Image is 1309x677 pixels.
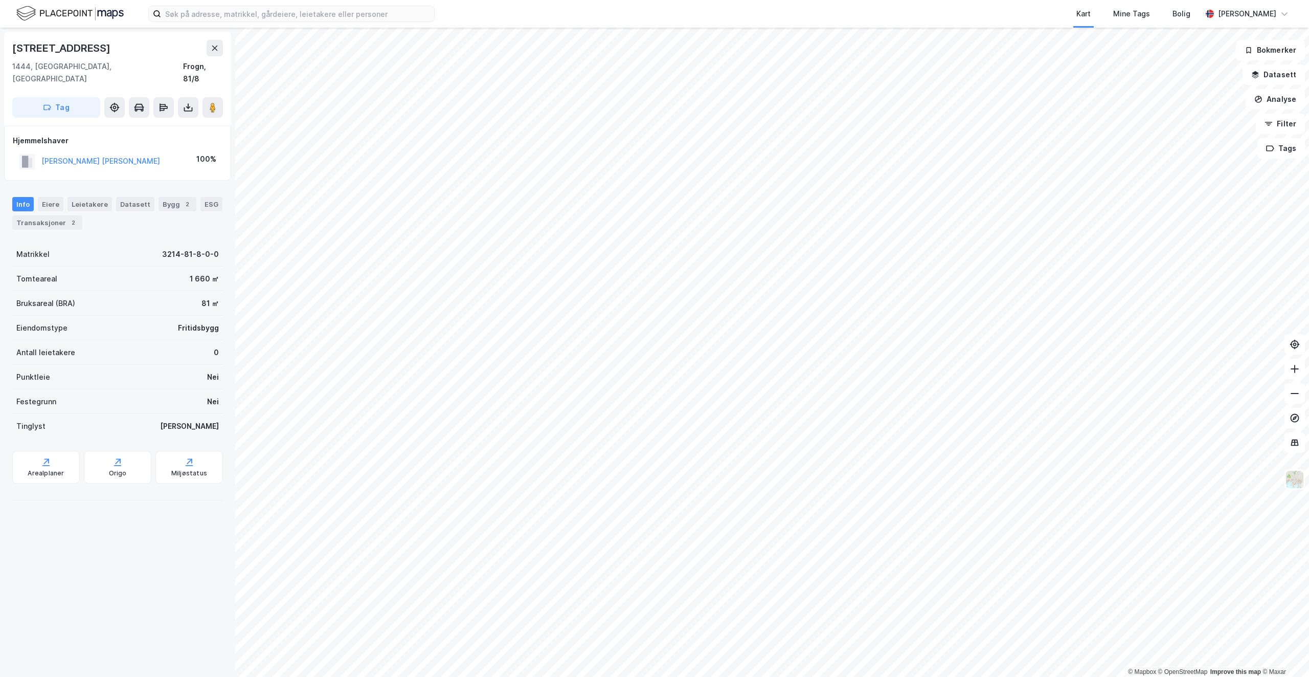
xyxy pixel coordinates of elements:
div: Antall leietakere [16,346,75,359]
div: Punktleie [16,371,50,383]
button: Bokmerker [1236,40,1305,60]
button: Datasett [1243,64,1305,85]
button: Tags [1257,138,1305,159]
div: Leietakere [67,197,112,211]
div: Hjemmelshaver [13,135,222,147]
div: 2 [182,199,192,209]
div: Mine Tags [1113,8,1150,20]
div: Matrikkel [16,248,50,260]
div: Arealplaner [28,469,64,477]
a: Improve this map [1210,668,1261,675]
div: [STREET_ADDRESS] [12,40,112,56]
div: Transaksjoner [12,215,82,230]
div: Origo [109,469,127,477]
div: Eiendomstype [16,322,67,334]
div: Info [12,197,34,211]
div: Datasett [116,197,154,211]
div: Bygg [159,197,196,211]
div: Kart [1076,8,1091,20]
div: Nei [207,371,219,383]
div: Tinglyst [16,420,46,432]
div: Tomteareal [16,273,57,285]
button: Analyse [1246,89,1305,110]
input: Søk på adresse, matrikkel, gårdeiere, leietakere eller personer [161,6,434,21]
div: Frogn, 81/8 [183,60,223,85]
iframe: Chat Widget [1258,628,1309,677]
div: Bruksareal (BRA) [16,297,75,310]
div: ESG [200,197,222,211]
div: Festegrunn [16,396,56,408]
div: [PERSON_NAME] [1218,8,1276,20]
div: 2 [68,217,78,228]
div: Miljøstatus [171,469,207,477]
button: Filter [1256,114,1305,134]
div: 1444, [GEOGRAPHIC_DATA], [GEOGRAPHIC_DATA] [12,60,183,85]
button: Tag [12,97,100,118]
img: logo.f888ab2527a4732fd821a326f86c7f29.svg [16,5,124,23]
img: Z [1285,470,1304,489]
div: 3214-81-8-0-0 [162,248,219,260]
div: Kontrollprogram for chat [1258,628,1309,677]
div: Nei [207,396,219,408]
div: 100% [196,153,216,165]
div: Eiere [38,197,63,211]
div: 1 660 ㎡ [190,273,219,285]
div: 81 ㎡ [201,297,219,310]
div: Bolig [1172,8,1190,20]
div: Fritidsbygg [178,322,219,334]
div: 0 [214,346,219,359]
div: [PERSON_NAME] [160,420,219,432]
a: Mapbox [1128,668,1156,675]
a: OpenStreetMap [1158,668,1208,675]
